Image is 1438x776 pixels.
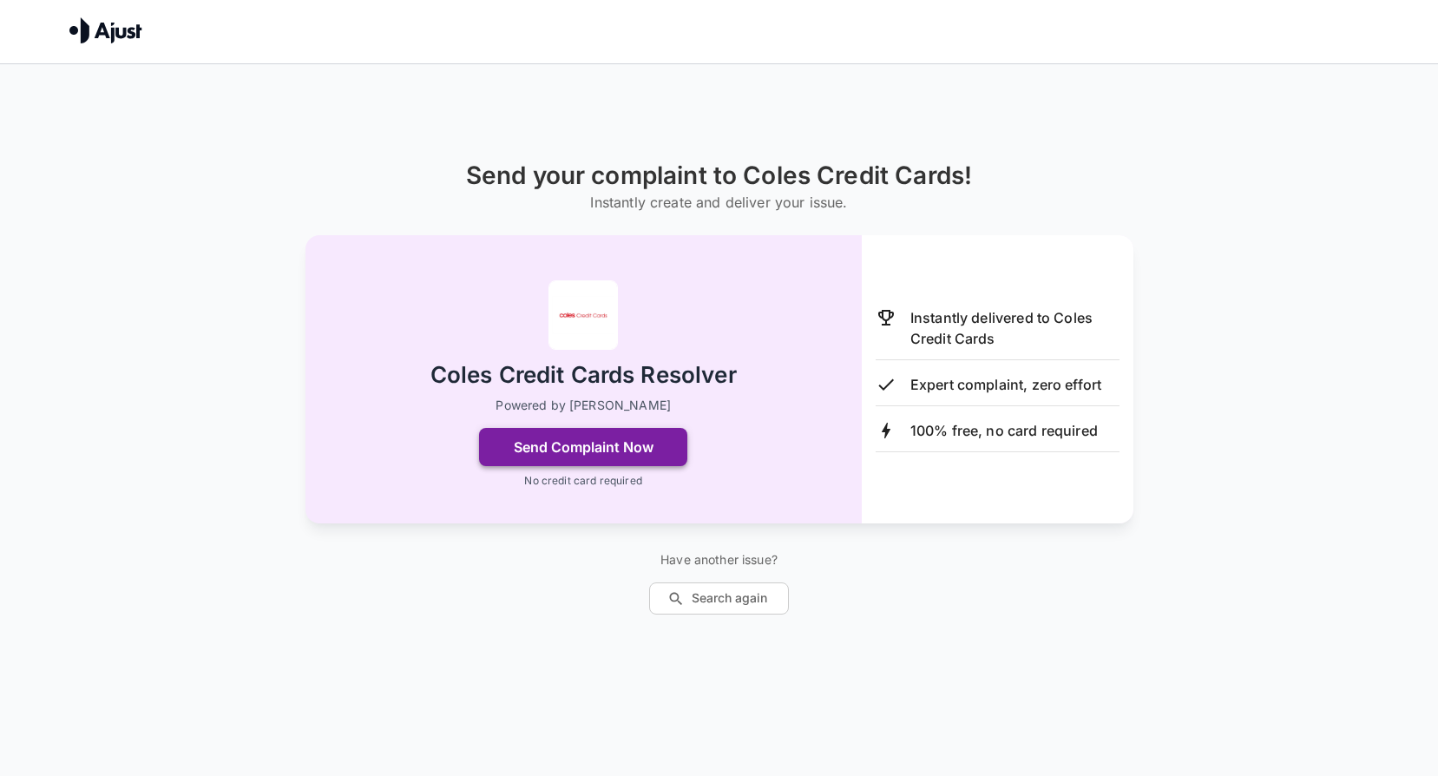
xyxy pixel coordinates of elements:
[430,360,737,391] h2: Coles Credit Cards Resolver
[479,428,687,466] button: Send Complaint Now
[69,17,142,43] img: Ajust
[548,280,618,350] img: Coles Credit Cards
[910,374,1101,395] p: Expert complaint, zero effort
[466,161,972,190] h1: Send your complaint to Coles Credit Cards!
[910,420,1098,441] p: 100% free, no card required
[910,307,1120,349] p: Instantly delivered to Coles Credit Cards
[649,551,789,569] p: Have another issue?
[466,190,972,214] h6: Instantly create and deliver your issue.
[649,582,789,615] button: Search again
[524,473,641,489] p: No credit card required
[496,397,671,414] p: Powered by [PERSON_NAME]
